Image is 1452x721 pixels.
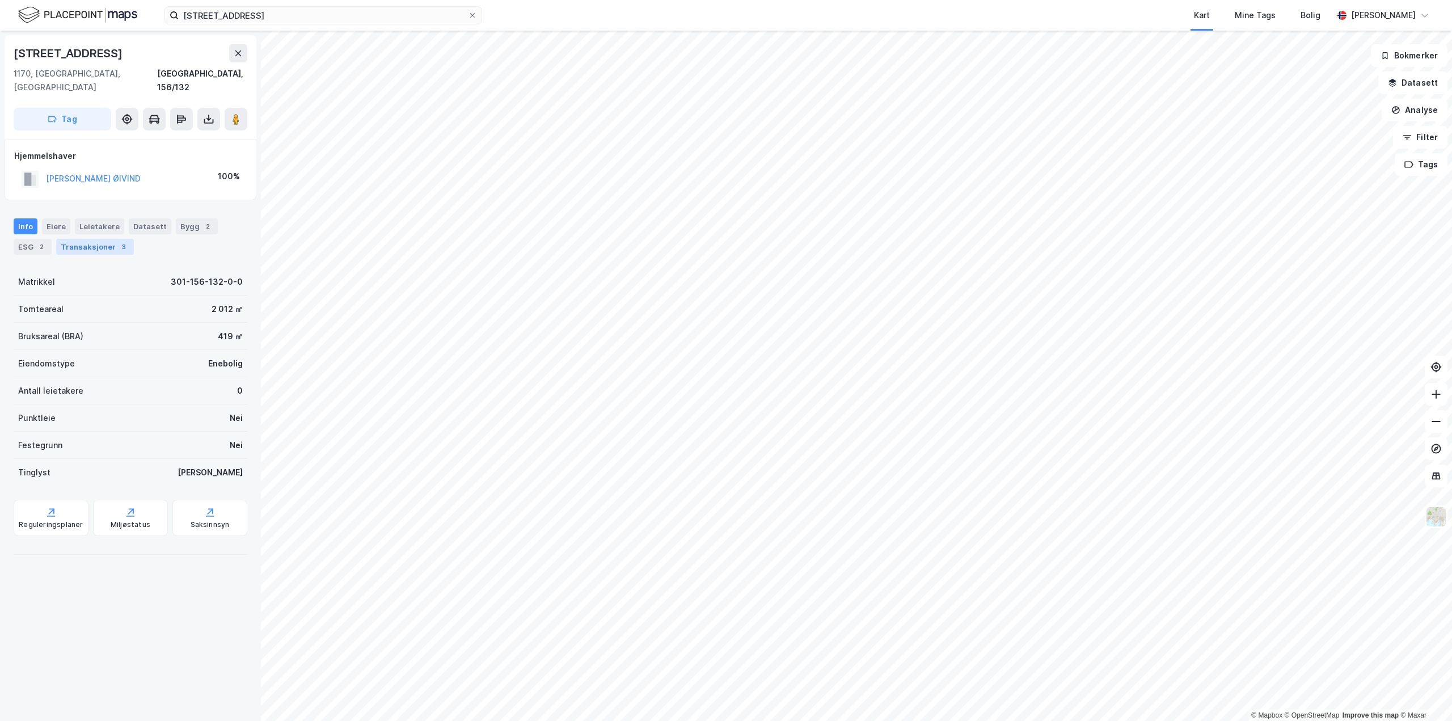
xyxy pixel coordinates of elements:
[1371,44,1447,67] button: Bokmerker
[14,67,157,94] div: 1170, [GEOGRAPHIC_DATA], [GEOGRAPHIC_DATA]
[14,44,125,62] div: [STREET_ADDRESS]
[212,302,243,316] div: 2 012 ㎡
[118,241,129,252] div: 3
[1343,711,1399,719] a: Improve this map
[36,241,47,252] div: 2
[18,411,56,425] div: Punktleie
[18,330,83,343] div: Bruksareal (BRA)
[1194,9,1210,22] div: Kart
[18,466,50,479] div: Tinglyst
[157,67,247,94] div: [GEOGRAPHIC_DATA], 156/132
[14,218,37,234] div: Info
[208,357,243,370] div: Enebolig
[56,239,134,255] div: Transaksjoner
[1425,506,1447,528] img: Z
[1382,99,1447,121] button: Analyse
[218,170,240,183] div: 100%
[230,438,243,452] div: Nei
[218,330,243,343] div: 419 ㎡
[18,275,55,289] div: Matrikkel
[129,218,171,234] div: Datasett
[1351,9,1416,22] div: [PERSON_NAME]
[1393,126,1447,149] button: Filter
[179,7,468,24] input: Søk på adresse, matrikkel, gårdeiere, leietakere eller personer
[19,520,83,529] div: Reguleringsplaner
[1395,153,1447,176] button: Tags
[1378,71,1447,94] button: Datasett
[202,221,213,232] div: 2
[1395,667,1452,721] iframe: Chat Widget
[230,411,243,425] div: Nei
[18,384,83,398] div: Antall leietakere
[14,239,52,255] div: ESG
[1235,9,1276,22] div: Mine Tags
[178,466,243,479] div: [PERSON_NAME]
[18,302,64,316] div: Tomteareal
[42,218,70,234] div: Eiere
[1251,711,1282,719] a: Mapbox
[1301,9,1320,22] div: Bolig
[14,149,247,163] div: Hjemmelshaver
[75,218,124,234] div: Leietakere
[237,384,243,398] div: 0
[1285,711,1340,719] a: OpenStreetMap
[18,5,137,25] img: logo.f888ab2527a4732fd821a326f86c7f29.svg
[171,275,243,289] div: 301-156-132-0-0
[111,520,150,529] div: Miljøstatus
[18,438,62,452] div: Festegrunn
[14,108,111,130] button: Tag
[191,520,230,529] div: Saksinnsyn
[18,357,75,370] div: Eiendomstype
[176,218,218,234] div: Bygg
